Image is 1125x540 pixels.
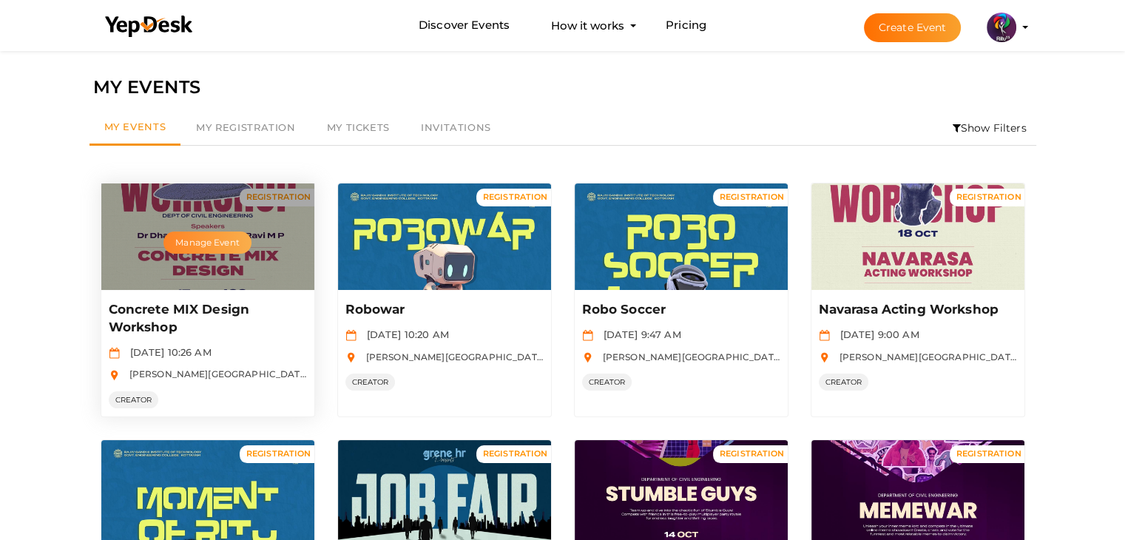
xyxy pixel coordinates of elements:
a: Pricing [666,12,706,39]
span: CREATOR [582,374,632,391]
img: location.svg [345,352,357,363]
div: MY EVENTS [93,73,1033,101]
button: How it works [547,12,629,39]
img: 5BK8ZL5P_small.png [987,13,1016,42]
img: calendar.svg [345,330,357,341]
p: Concrete MIX Design Workshop [109,301,303,337]
img: location.svg [819,352,830,363]
a: My Events [89,111,181,146]
img: location.svg [582,352,593,363]
img: calendar.svg [582,330,593,341]
a: My Registration [180,111,311,145]
p: Robowar [345,301,540,319]
a: My Tickets [311,111,405,145]
p: Robo Soccer [582,301,777,319]
span: [PERSON_NAME][GEOGRAPHIC_DATA], [GEOGRAPHIC_DATA], [GEOGRAPHIC_DATA], [GEOGRAPHIC_DATA], [GEOGRAP... [359,351,972,362]
img: calendar.svg [109,348,120,359]
span: My Tickets [327,121,390,133]
span: CREATOR [109,391,159,408]
span: CREATOR [819,374,869,391]
span: [PERSON_NAME][GEOGRAPHIC_DATA], [GEOGRAPHIC_DATA], [GEOGRAPHIC_DATA], [GEOGRAPHIC_DATA], [GEOGRAP... [122,368,735,379]
a: Invitations [405,111,507,145]
button: Create Event [864,13,962,42]
span: [DATE] 10:20 AM [359,328,449,340]
a: Discover Events [419,12,510,39]
img: calendar.svg [819,330,830,341]
span: CREATOR [345,374,396,391]
button: Manage Event [163,232,251,254]
span: My Registration [196,121,295,133]
img: location.svg [109,370,120,381]
span: [DATE] 10:26 AM [123,346,212,358]
span: [DATE] 9:47 AM [596,328,681,340]
span: My Events [104,121,166,132]
p: Navarasa Acting Workshop [819,301,1013,319]
span: [DATE] 9:00 AM [833,328,919,340]
span: Invitations [421,121,491,133]
li: Show Filters [943,111,1036,145]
